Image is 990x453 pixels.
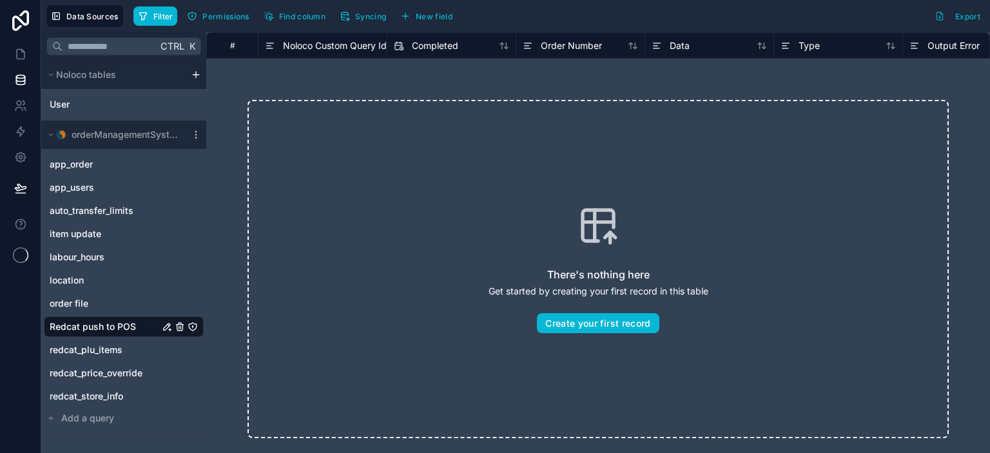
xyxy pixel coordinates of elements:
a: redcat_price_override [50,367,172,380]
a: order file [50,297,159,310]
a: Permissions [182,6,258,26]
div: # [217,41,248,50]
span: labour_hours [50,251,104,264]
button: Export [930,5,985,27]
a: app_order [50,158,172,171]
span: Data [670,39,690,52]
button: Create your first record [537,313,659,334]
span: Type [799,39,820,52]
div: item update [44,224,204,244]
span: auto_transfer_limits [50,204,133,217]
button: Filter [133,6,178,26]
div: app_order [44,154,204,175]
span: Export [955,12,980,21]
span: K [188,42,197,51]
a: auto_transfer_limits [50,204,172,217]
span: app_users [50,181,94,194]
span: orderManagementSystem [72,128,180,141]
h2: There's nothing here [547,267,650,282]
a: Redcat push to POS [50,320,159,333]
button: Syncing [335,6,391,26]
span: Filter [153,12,173,21]
span: Output Error [927,39,980,52]
button: MySQL logoorderManagementSystem [44,126,186,144]
div: location [44,270,204,291]
div: redcat_price_override [44,363,204,383]
span: redcat_store_info [50,390,123,403]
span: Noloco tables [56,68,116,81]
span: Syncing [355,12,386,21]
div: auto_transfer_limits [44,200,204,221]
a: app_users [50,181,172,194]
div: Redcat push to POS [44,316,204,337]
span: New field [416,12,452,21]
span: Find column [279,12,325,21]
div: redcat_plu_items [44,340,204,360]
span: location [50,274,84,287]
div: User [44,94,204,115]
div: app_users [44,177,204,198]
img: MySQL logo [56,130,66,140]
span: Order Number [541,39,602,52]
span: Ctrl [159,38,186,54]
span: Data Sources [66,12,119,21]
a: item update [50,227,159,240]
div: labour_hours [44,247,204,267]
span: redcat_plu_items [50,343,122,356]
p: Get started by creating your first record in this table [489,285,708,298]
a: location [50,274,172,287]
button: Find column [259,6,330,26]
span: app_order [50,158,93,171]
a: labour_hours [50,251,172,264]
button: Permissions [182,6,253,26]
button: Data Sources [46,5,123,27]
span: User [50,98,70,111]
span: order file [50,297,88,310]
a: User [50,98,159,111]
span: redcat_price_override [50,367,142,380]
div: order file [44,293,204,314]
a: redcat_store_info [50,390,172,403]
span: Completed [412,39,458,52]
span: Noloco Custom Query Id [283,39,387,52]
span: item update [50,227,101,240]
button: Add a query [44,409,204,427]
span: Add a query [61,412,114,425]
span: Redcat push to POS [50,320,136,333]
a: redcat_plu_items [50,343,172,356]
button: Noloco tables [44,66,186,84]
a: Syncing [335,6,396,26]
div: redcat_store_info [44,386,204,407]
span: Permissions [202,12,249,21]
button: New field [396,6,457,26]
